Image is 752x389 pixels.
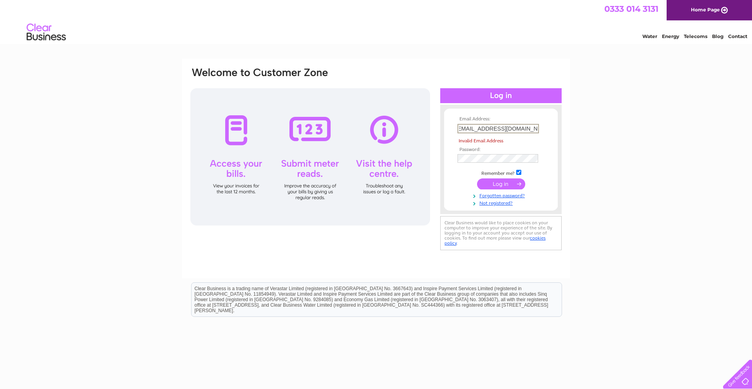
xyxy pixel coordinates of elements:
a: Forgotten password? [457,191,546,199]
th: Email Address: [456,116,546,122]
th: Password: [456,147,546,153]
div: Clear Business is a trading name of Verastar Limited (registered in [GEOGRAPHIC_DATA] No. 3667643... [192,4,562,38]
a: Contact [728,33,747,39]
a: cookies policy [445,235,546,246]
a: Telecoms [684,33,707,39]
div: Clear Business would like to place cookies on your computer to improve your experience of the sit... [440,216,562,250]
input: Submit [477,178,525,189]
a: 0333 014 3131 [604,4,658,14]
a: Water [642,33,657,39]
img: logo.png [26,20,66,44]
span: Invalid Email Address [459,138,503,144]
a: Not registered? [457,199,546,206]
a: Energy [662,33,679,39]
td: Remember me? [456,169,546,176]
a: Blog [712,33,723,39]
